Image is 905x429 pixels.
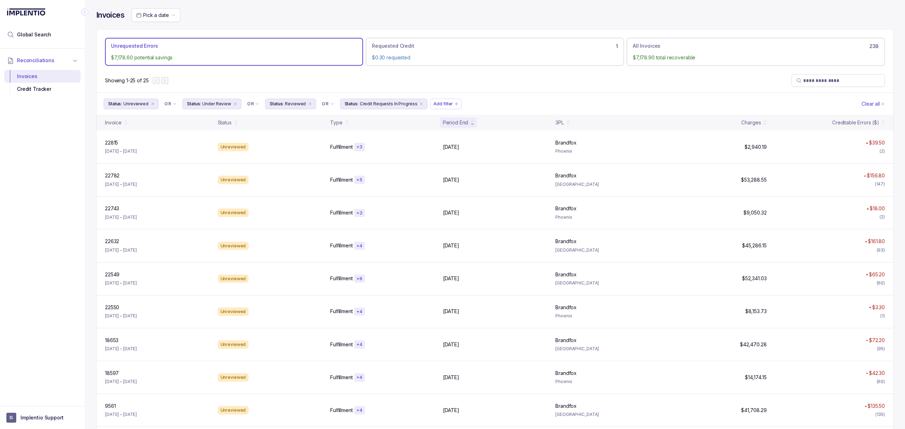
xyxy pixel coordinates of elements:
[356,177,363,183] p: + 5
[869,306,871,308] img: red pointer upwards
[330,176,352,183] p: Fulfillment
[555,337,577,344] p: Brandfox
[555,148,660,155] p: Phoenix
[244,99,262,109] button: Filter Chip Connector undefined
[880,213,885,221] div: (2)
[555,238,577,245] p: Brandfox
[105,370,119,377] p: 18597
[443,209,459,216] p: [DATE]
[745,308,767,315] p: $8,153.73
[866,372,868,374] img: red pointer upwards
[104,99,159,109] button: Filter Chip Unreviewed
[356,144,363,150] p: + 3
[105,148,137,155] p: [DATE] – [DATE]
[555,247,660,254] p: [GEOGRAPHIC_DATA]
[111,54,357,61] p: $7,178.60 potential savings
[866,208,869,210] img: red pointer upwards
[356,342,363,347] p: + 4
[745,374,767,381] p: $14,174.15
[218,275,249,283] div: Unreviewed
[869,139,885,146] p: $39.50
[111,42,158,49] p: Unrequested Errors
[443,407,459,414] p: [DATE]
[265,99,316,109] button: Filter Chip Reviewed
[182,99,241,109] button: Filter Chip Under Review
[372,42,414,49] p: Requested Credit
[247,101,254,107] p: OR
[132,8,180,22] button: Date Range Picker
[860,99,886,109] button: Clear Filters
[105,337,118,344] p: 18653
[6,413,16,423] span: User initials
[869,370,885,377] p: $42.30
[356,309,363,315] p: + 4
[150,101,156,107] div: remove content
[555,402,577,410] p: Brandfox
[247,101,259,107] li: Filter Chip Connector undefined
[555,370,577,377] p: Brandfox
[330,407,352,414] p: Fulfillment
[105,280,137,287] p: [DATE] – [DATE]
[865,241,867,242] img: red pointer upwards
[869,271,885,278] p: $65.20
[218,176,249,184] div: Unreviewed
[555,411,660,418] p: [GEOGRAPHIC_DATA]
[218,340,249,349] div: Unreviewed
[136,12,169,19] search: Date Range Picker
[319,99,337,109] button: Filter Chip Connector undefined
[555,205,577,212] p: Brandfox
[233,101,238,107] div: remove content
[143,12,169,18] span: Pick a date
[616,43,618,49] h6: 1
[740,341,767,348] p: $42,470.28
[218,406,249,415] div: Unreviewed
[108,100,122,107] p: Status:
[105,77,148,84] div: Remaining page entries
[202,100,231,107] p: Under Review
[443,143,459,151] p: [DATE]
[105,181,137,188] p: [DATE] – [DATE]
[270,100,284,107] p: Status:
[430,99,462,109] button: Filter Chip Add filter
[443,176,459,183] p: [DATE]
[875,181,885,188] div: (147)
[877,378,885,385] div: (60)
[880,148,885,155] div: (2)
[443,242,459,249] p: [DATE]
[105,139,118,146] p: 22815
[555,181,660,188] p: [GEOGRAPHIC_DATA]
[742,275,767,282] p: $52,341.03
[307,101,313,107] div: remove content
[330,209,352,216] p: Fulfillment
[21,414,64,421] p: Implentio Support
[104,99,860,109] ul: Filter Group
[872,304,885,311] p: $3.30
[741,176,767,183] p: $53,288.55
[330,275,352,282] p: Fulfillment
[105,411,137,418] p: [DATE] – [DATE]
[6,413,78,423] button: User initialsImplentio Support
[218,143,249,151] div: Unreviewed
[330,308,352,315] p: Fulfillment
[742,242,767,249] p: $45,286.15
[741,407,767,414] p: $41,708.29
[105,378,137,385] p: [DATE] – [DATE]
[164,101,171,107] p: OR
[4,53,81,68] button: Reconciliations
[555,312,660,319] p: Phoenix
[877,345,885,352] div: (95)
[105,402,116,410] p: 9561
[877,247,885,254] div: (93)
[870,205,885,212] p: $18.00
[356,375,363,380] p: + 4
[866,274,868,275] img: red pointer upwards
[868,238,885,245] p: $161.80
[218,307,249,316] div: Unreviewed
[285,100,306,107] p: Reviewed
[443,374,459,381] p: [DATE]
[96,10,124,20] h4: Invoices
[745,143,767,151] p: $2,940.19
